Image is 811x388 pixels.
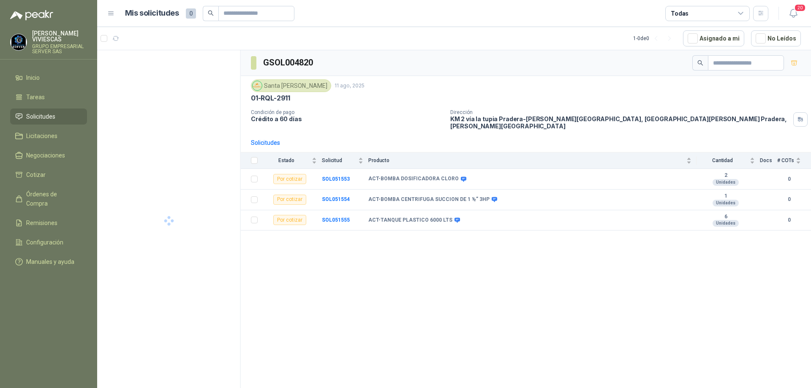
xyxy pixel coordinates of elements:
a: Remisiones [10,215,87,231]
div: Por cotizar [273,195,306,205]
b: 2 [697,172,755,179]
p: KM 2 vía la tupia Pradera-[PERSON_NAME][GEOGRAPHIC_DATA], [GEOGRAPHIC_DATA][PERSON_NAME] Pradera ... [450,115,790,130]
p: Dirección [450,109,790,115]
a: Cotizar [10,167,87,183]
img: Logo peakr [10,10,53,20]
th: Cantidad [697,152,760,169]
div: Unidades [713,179,739,186]
p: GRUPO EMPRESARIAL SERVER SAS [32,44,87,54]
span: 0 [186,8,196,19]
p: Crédito a 60 días [251,115,444,122]
button: Asignado a mi [683,30,744,46]
p: 01-RQL-2911 [251,94,290,103]
div: Por cotizar [273,215,306,225]
div: Todas [671,9,689,18]
a: Solicitudes [10,109,87,125]
span: Estado [263,157,310,163]
button: No Leídos [751,30,801,46]
div: Por cotizar [273,174,306,184]
span: Inicio [26,73,40,82]
a: Órdenes de Compra [10,186,87,212]
div: Unidades [713,220,739,227]
h1: Mis solicitudes [125,7,179,19]
span: Órdenes de Compra [26,190,79,208]
span: Tareas [26,92,45,102]
span: search [208,10,214,16]
b: 0 [777,195,801,203]
span: search [697,60,703,66]
th: # COTs [777,152,811,169]
a: Manuales y ayuda [10,254,87,270]
div: 1 - 0 de 0 [633,32,676,45]
a: Negociaciones [10,147,87,163]
b: ACT-BOMBA CENTRIFUGA SUCCION DE 1 ½” 3HP [368,196,490,203]
a: SOL051555 [322,217,350,223]
span: Cotizar [26,170,46,179]
span: 20 [794,4,806,12]
div: Solicitudes [251,138,280,147]
a: Licitaciones [10,128,87,144]
span: Solicitud [322,157,357,163]
b: 6 [697,214,755,220]
img: Company Logo [11,34,27,50]
button: 20 [786,6,801,21]
span: Remisiones [26,218,57,228]
b: ACT-TANQUE PLASTICO 6000 LTS [368,217,452,224]
span: Manuales y ayuda [26,257,74,266]
th: Solicitud [322,152,368,169]
p: Condición de pago [251,109,444,115]
b: ACT-BOMBA DOSIFICADORA CLORO [368,176,459,182]
b: 0 [777,216,801,224]
span: Negociaciones [26,151,65,160]
th: Estado [263,152,322,169]
th: Docs [760,152,777,169]
a: SOL051554 [322,196,350,202]
a: Tareas [10,89,87,105]
span: Configuración [26,238,63,247]
b: 0 [777,175,801,183]
th: Producto [368,152,697,169]
div: Unidades [713,200,739,206]
span: Cantidad [697,157,748,163]
img: Company Logo [253,81,262,90]
span: # COTs [777,157,794,163]
a: Configuración [10,234,87,250]
h3: GSOL004820 [263,56,314,69]
span: Producto [368,157,685,163]
span: Solicitudes [26,112,55,121]
a: Inicio [10,70,87,86]
div: Santa [PERSON_NAME] [251,79,331,92]
p: 11 ago, 2025 [335,82,365,90]
a: SOL051553 [322,176,350,182]
b: 1 [697,193,755,200]
span: Licitaciones [26,131,57,141]
p: [PERSON_NAME] VIVIESCAS [32,30,87,42]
